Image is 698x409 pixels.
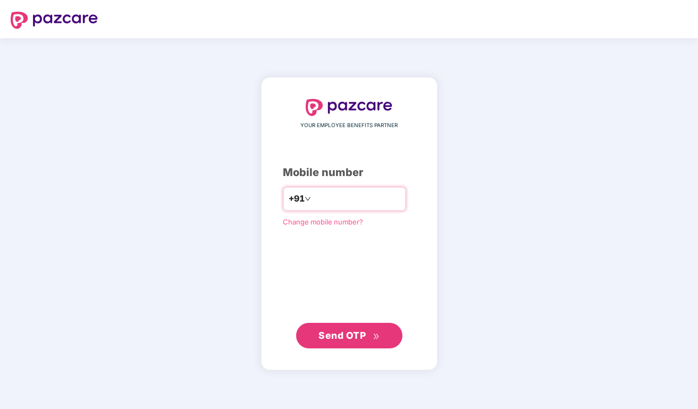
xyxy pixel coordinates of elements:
[11,12,98,29] img: logo
[305,196,311,202] span: down
[296,323,402,348] button: Send OTPdouble-right
[283,218,363,226] a: Change mobile number?
[318,330,366,341] span: Send OTP
[283,164,416,181] div: Mobile number
[306,99,393,116] img: logo
[289,192,305,205] span: +91
[300,121,398,130] span: YOUR EMPLOYEE BENEFITS PARTNER
[373,333,380,340] span: double-right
